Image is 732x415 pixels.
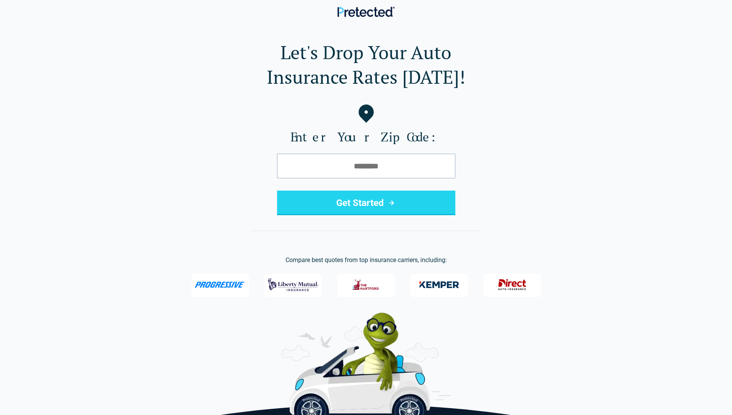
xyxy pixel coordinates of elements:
[12,129,720,144] label: Enter Your Zip Code:
[493,275,531,295] img: Direct General
[12,256,720,265] p: Compare best quotes from top insurance carriers, including:
[277,191,455,215] button: Get Started
[194,282,246,288] img: Progressive
[347,275,385,295] img: The Hartford
[414,275,465,295] img: Kemper
[337,7,395,17] img: Pretected
[12,40,720,89] h1: Let's Drop Your Auto Insurance Rates [DATE]!
[268,275,319,295] img: Liberty Mutual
